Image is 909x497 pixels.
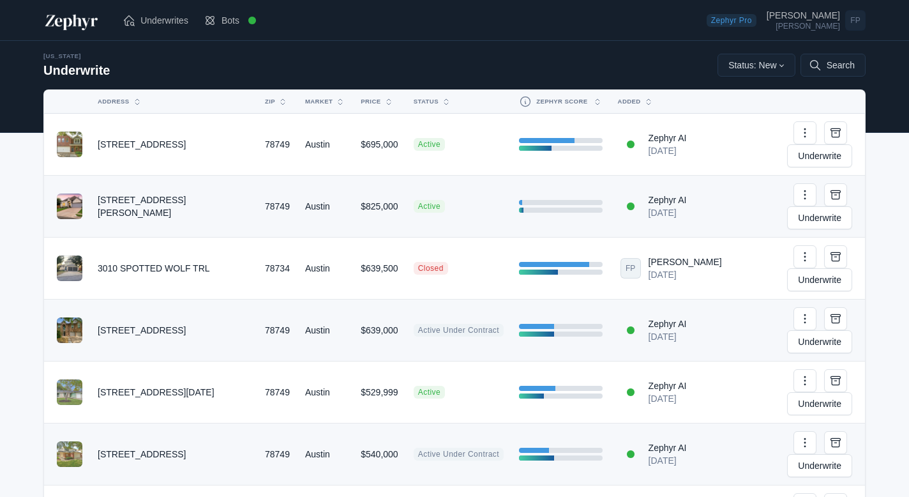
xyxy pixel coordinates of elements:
[297,300,353,362] td: Austin
[649,392,687,405] div: [DATE]
[649,132,687,144] div: Zephyr AI
[767,8,866,33] a: Open user menu
[649,330,687,343] div: [DATE]
[90,300,257,362] td: [STREET_ADDRESS]
[649,379,687,392] div: Zephyr AI
[519,95,532,108] svg: Zephyr Score
[414,324,504,337] span: Active Under Contract
[414,138,446,151] span: Active
[536,96,587,107] span: Zephyr Score
[297,362,353,424] td: Austin
[353,300,405,362] td: $639,000
[649,194,687,206] div: Zephyr AI
[649,268,722,281] div: [DATE]
[90,114,257,176] td: [STREET_ADDRESS]
[824,431,847,454] button: Archive
[610,91,714,112] button: Added
[414,448,504,461] span: Active Under Contract
[787,268,852,291] a: Underwrite
[43,61,110,79] h2: Underwrite
[787,454,852,477] a: Underwrite
[43,51,110,61] div: [US_STATE]
[115,8,196,33] a: Underwrites
[257,300,297,362] td: 78749
[414,200,446,213] span: Active
[222,14,239,27] span: Bots
[90,176,257,238] td: [STREET_ADDRESS][PERSON_NAME]
[824,245,847,268] button: Archive
[414,386,446,399] span: Active
[297,424,353,486] td: Austin
[620,258,641,279] span: FP
[43,10,100,31] img: Zephyr Logo
[649,317,687,330] div: Zephyr AI
[297,238,353,300] td: Austin
[787,206,852,229] a: Underwrite
[767,22,840,30] div: [PERSON_NAME]
[90,424,257,486] td: [STREET_ADDRESS]
[649,144,687,157] div: [DATE]
[257,91,282,112] button: Zip
[257,424,297,486] td: 78749
[717,54,795,77] button: Status: New
[824,183,847,206] button: Archive
[257,114,297,176] td: 78749
[297,91,338,112] button: Market
[353,114,405,176] td: $695,000
[824,121,847,144] button: Archive
[140,14,188,27] span: Underwrites
[649,256,722,268] div: [PERSON_NAME]
[649,206,687,219] div: [DATE]
[824,307,847,330] button: Archive
[845,10,866,31] span: FP
[649,441,687,454] div: Zephyr AI
[824,369,847,392] button: Archive
[353,238,405,300] td: $639,500
[196,3,273,38] a: Bots
[257,176,297,238] td: 78749
[297,176,353,238] td: Austin
[90,238,257,300] td: 3010 SPOTTED WOLF TRL
[511,90,594,113] button: Zephyr Score Zephyr Score
[787,144,852,167] a: Underwrite
[787,392,852,415] a: Underwrite
[353,91,390,112] button: Price
[414,262,448,275] span: Closed
[707,14,756,27] span: Zephyr Pro
[800,54,866,77] button: Search
[649,454,687,467] div: [DATE]
[90,91,242,112] button: Address
[90,362,257,424] td: [STREET_ADDRESS][DATE]
[406,91,496,112] button: Status
[353,424,405,486] td: $540,000
[787,330,852,353] a: Underwrite
[353,176,405,238] td: $825,000
[257,238,297,300] td: 78734
[353,362,405,424] td: $529,999
[297,114,353,176] td: Austin
[767,11,840,20] div: [PERSON_NAME]
[257,362,297,424] td: 78749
